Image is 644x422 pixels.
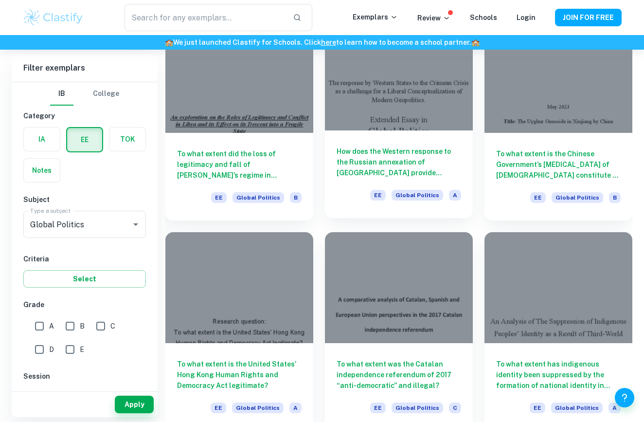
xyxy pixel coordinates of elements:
[232,403,284,413] span: Global Politics
[165,38,173,46] span: 🏫
[609,192,621,203] span: B
[615,388,634,407] button: Help and Feedback
[471,38,480,46] span: 🏫
[608,403,621,413] span: A
[470,14,497,21] a: Schools
[22,8,84,27] img: Clastify logo
[80,321,85,331] span: B
[370,403,386,413] span: EE
[23,270,146,288] button: Select
[67,128,102,151] button: EE
[23,299,146,310] h6: Grade
[109,128,145,151] button: TOK
[552,192,603,203] span: Global Politics
[517,14,536,21] a: Login
[392,190,443,201] span: Global Politics
[496,359,621,391] h6: To what extent has indigenous identity been suppressed by the formation of national identity in [...
[551,403,603,413] span: Global Politics
[289,403,302,413] span: A
[177,148,302,181] h6: To what extent did the loss of legitimacy and fall of [PERSON_NAME]’s regime in [GEOGRAPHIC_DATA]...
[49,344,54,355] span: D
[115,396,154,413] button: Apply
[321,38,336,46] a: here
[30,206,71,215] label: Type a subject
[337,146,461,178] h6: How does the Western response to the Russian annexation of [GEOGRAPHIC_DATA] provide evidence aga...
[530,192,546,203] span: EE
[110,321,115,331] span: C
[449,403,461,413] span: C
[325,22,473,220] a: How does the Western response to the Russian annexation of [GEOGRAPHIC_DATA] provide evidence aga...
[353,12,398,22] p: Exemplars
[165,22,313,220] a: To what extent did the loss of legitimacy and fall of [PERSON_NAME]’s regime in [GEOGRAPHIC_DATA]...
[23,371,146,382] h6: Session
[530,403,545,413] span: EE
[49,321,54,331] span: A
[24,128,60,151] button: IA
[50,82,73,106] button: IB
[211,192,227,203] span: EE
[337,359,461,391] h6: To what extent was the Catalan independence referendum of 2017 “anti-democratic” and illegal?
[555,9,622,26] button: JOIN FOR FREE
[23,110,146,121] h6: Category
[233,192,284,203] span: Global Politics
[23,254,146,264] h6: Criteria
[2,37,642,48] h6: We just launched Clastify for Schools. Click to learn how to become a school partner.
[211,403,226,413] span: EE
[50,82,119,106] div: Filter type choice
[496,148,621,181] h6: To what extent is the Chinese Government’s [MEDICAL_DATA] of [DEMOGRAPHIC_DATA] constitute a “[ME...
[417,13,450,23] p: Review
[12,55,158,82] h6: Filter exemplars
[290,192,302,203] span: B
[177,359,302,391] h6: To what extent is the United States’ Hong Kong Human Rights and Democracy Act legitimate?
[370,190,386,201] span: EE
[392,403,443,413] span: Global Politics
[449,190,461,201] span: A
[129,218,143,231] button: Open
[125,4,285,31] input: Search for any exemplars...
[80,344,84,355] span: E
[23,194,146,205] h6: Subject
[484,22,632,220] a: To what extent is the Chinese Government’s [MEDICAL_DATA] of [DEMOGRAPHIC_DATA] constitute a “[ME...
[93,82,119,106] button: College
[24,159,60,182] button: Notes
